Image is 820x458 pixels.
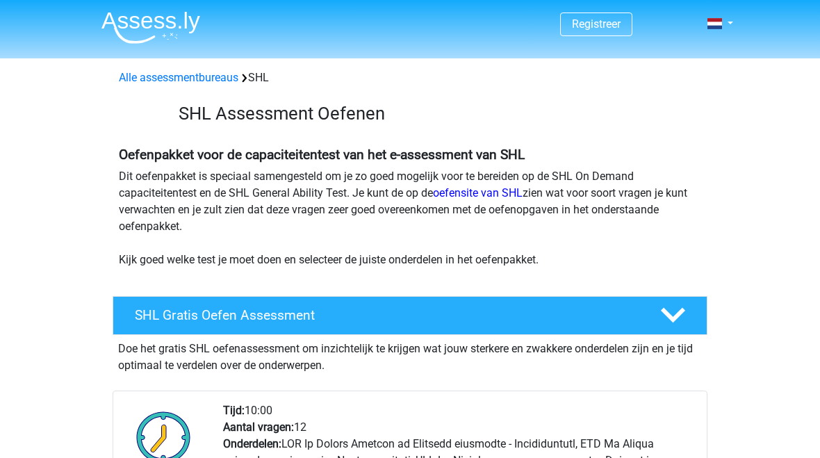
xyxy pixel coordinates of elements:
h3: SHL Assessment Oefenen [179,103,696,124]
h4: SHL Gratis Oefen Assessment [135,307,638,323]
a: SHL Gratis Oefen Assessment [107,296,713,335]
div: SHL [113,69,707,86]
b: Oefenpakket voor de capaciteitentest van het e-assessment van SHL [119,147,525,163]
img: Assessly [101,11,200,44]
b: Onderdelen: [223,437,281,450]
div: Doe het gratis SHL oefenassessment om inzichtelijk te krijgen wat jouw sterkere en zwakkere onder... [113,335,707,374]
b: Tijd: [223,404,245,417]
a: Alle assessmentbureaus [119,71,238,84]
a: oefensite van SHL [433,186,523,199]
b: Aantal vragen: [223,420,294,434]
a: Registreer [572,17,621,31]
p: Dit oefenpakket is speciaal samengesteld om je zo goed mogelijk voor te bereiden op de SHL On Dem... [119,168,701,268]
